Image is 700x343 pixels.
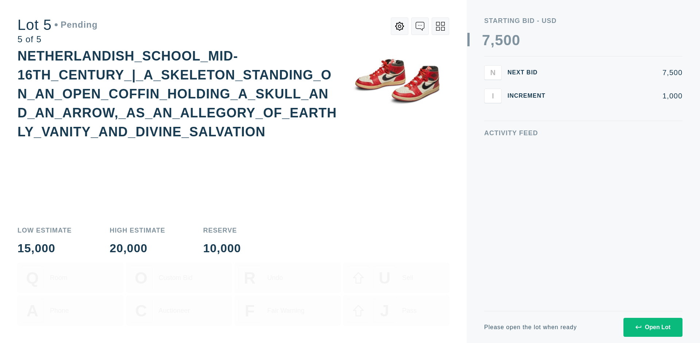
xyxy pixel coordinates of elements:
div: Open Lot [635,324,670,331]
div: 20,000 [110,242,166,254]
div: 15,000 [17,242,72,254]
div: Activity Feed [484,130,682,136]
div: Next Bid [507,70,551,75]
div: 0 [512,33,520,47]
div: 5 [495,33,503,47]
button: Open Lot [623,318,682,337]
div: NETHERLANDISH_SCHOOL_MID-16TH_CENTURY_|_A_SKELETON_STANDING_ON_AN_OPEN_COFFIN_HOLDING_A_SKULL_AND... [17,48,337,139]
div: Reserve [203,227,241,234]
div: Lot 5 [17,17,98,32]
div: , [490,33,495,179]
div: 10,000 [203,242,241,254]
div: 7,500 [557,69,682,76]
button: I [484,89,502,103]
div: 5 of 5 [17,35,98,44]
button: N [484,65,502,80]
div: Increment [507,93,551,99]
div: High Estimate [110,227,166,234]
div: Pending [55,20,98,29]
div: 0 [503,33,512,47]
div: Please open the lot when ready [484,324,577,330]
div: 1,000 [557,92,682,100]
div: Starting Bid - USD [484,17,682,24]
span: N [490,68,495,77]
div: 7 [482,33,490,47]
div: Low Estimate [17,227,72,234]
span: I [492,91,494,100]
